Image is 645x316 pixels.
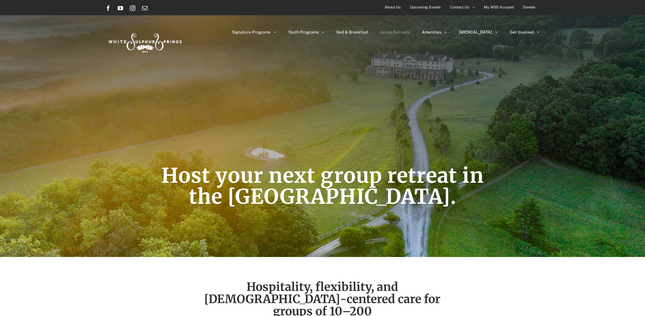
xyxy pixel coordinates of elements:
a: [MEDICAL_DATA] [459,15,498,49]
span: Donate [523,2,535,12]
span: Host your next group retreat in the [GEOGRAPHIC_DATA]. [161,163,484,209]
span: Group Retreats [380,30,410,34]
span: Upcoming Events [410,2,441,12]
span: My WSS Account [484,2,514,12]
span: About Us [385,2,401,12]
span: Get Involved [510,30,534,34]
a: Signature Programs [232,15,276,49]
span: Bed & Breakfast [336,30,368,34]
a: YouTube [118,5,123,11]
span: Youth Programs [288,30,319,34]
img: White Sulphur Springs Logo [105,26,183,58]
a: Bed & Breakfast [336,15,368,49]
span: [MEDICAL_DATA] [459,30,492,34]
a: Facebook [105,5,111,11]
span: Signature Programs [232,30,271,34]
a: Email [142,5,148,11]
span: Contact Us [450,2,469,12]
a: Group Retreats [380,15,410,49]
span: Amenities [422,30,441,34]
a: Youth Programs [288,15,325,49]
a: Get Involved [510,15,540,49]
nav: Main Menu [232,15,540,49]
a: Amenities [422,15,447,49]
a: Instagram [130,5,135,11]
